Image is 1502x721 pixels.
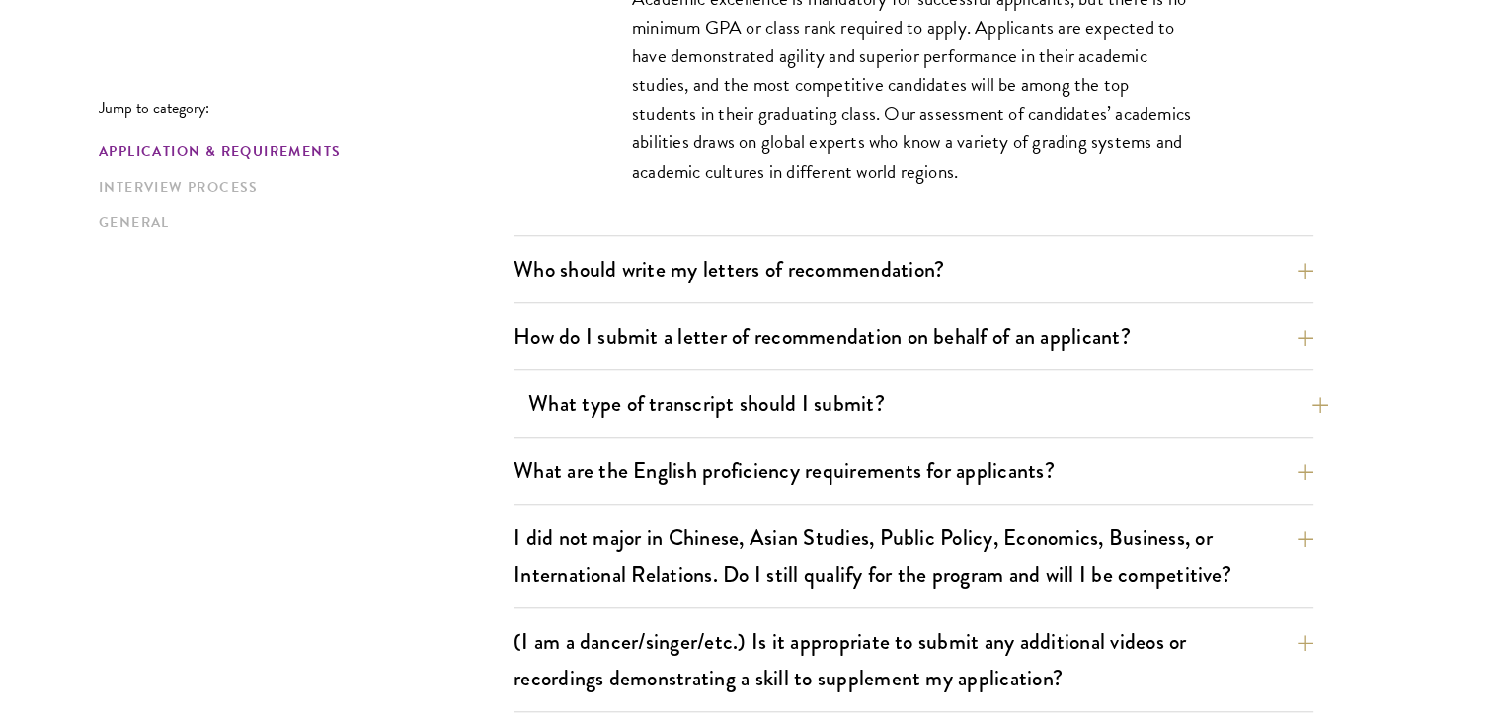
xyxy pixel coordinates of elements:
[99,212,502,233] a: General
[528,381,1328,426] button: What type of transcript should I submit?
[514,448,1313,493] button: What are the English proficiency requirements for applicants?
[514,247,1313,291] button: Who should write my letters of recommendation?
[514,516,1313,597] button: I did not major in Chinese, Asian Studies, Public Policy, Economics, Business, or International R...
[99,141,502,162] a: Application & Requirements
[99,177,502,198] a: Interview Process
[514,619,1313,700] button: (I am a dancer/singer/etc.) Is it appropriate to submit any additional videos or recordings demon...
[514,314,1313,359] button: How do I submit a letter of recommendation on behalf of an applicant?
[99,99,514,117] p: Jump to category:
